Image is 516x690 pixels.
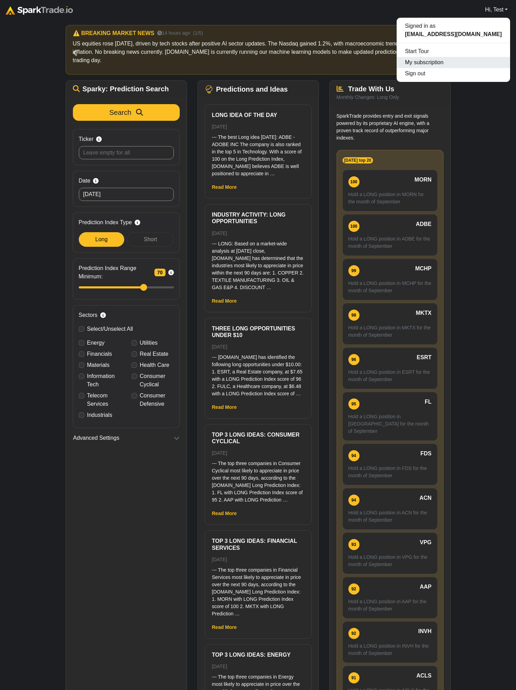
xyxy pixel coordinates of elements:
span: Select/Unselect All [87,326,133,332]
span: MKTX [416,309,431,317]
p: Hold a LONG position in MORN for the month of September [348,191,432,205]
input: Leave empty for all [79,146,174,159]
h6: Long Idea of the Day [212,112,304,118]
a: Read More [212,404,237,410]
small: [DATE] [212,450,227,456]
span: MCHP [415,264,431,273]
a: Industry Activity: Long Opportunities [DATE] --- LONG: Based on a market-wide analysis at [DATE] ... [212,211,304,291]
h6: Top 3 Long ideas: Financial Services [212,538,304,551]
p: Hold a LONG position in ESRT for the month of September [348,369,432,383]
span: Search [109,109,131,116]
div: 91 [348,672,359,683]
a: 94 ACN Hold a LONG position in ACN for the month of September [342,488,438,530]
button: Sign out [397,68,510,79]
a: Hi, Test [482,3,510,17]
div: 95 [348,398,359,410]
label: Real Estate [140,350,169,358]
label: Consumer Cyclical [140,372,174,389]
small: 14 hours ago [157,30,191,37]
span: Date [79,177,91,185]
span: VPG [420,538,432,547]
span: ADBE [416,220,431,228]
a: 98 MKTX Hold a LONG position in MKTX for the month of September [342,303,438,345]
div: Hi, Test [396,17,510,82]
a: Read More [212,298,237,304]
a: 92 AAP Hold a LONG position in AAP for the month of September [342,577,438,619]
a: 100 ADBE Hold a LONG position in ADBE for the month of September [342,214,438,256]
a: 95 FL Hold a LONG position in [GEOGRAPHIC_DATA] for the month of September [342,392,438,441]
span: ACLS [416,672,432,680]
p: Hold a LONG position in MCHP for the month of September [348,280,432,294]
a: 100 MORN Hold a LONG position in MORN for the month of September [342,170,438,211]
label: Financials [87,350,112,358]
span: Advanced Settings [73,434,119,442]
img: sparktrade.png [6,6,73,15]
div: 92 [348,628,359,639]
div: 92 [348,583,359,595]
div: 96 [348,354,359,365]
p: Hold a LONG position in AAP for the month of September [348,598,432,613]
p: Hold a LONG position in MKTX for the month of September [348,324,432,339]
span: ESRT [417,353,432,362]
p: Hold a LONG position in FDS for the month of September [348,465,432,479]
h6: ⚠️ BREAKING MARKET NEWS [73,30,154,36]
label: Health Care [140,361,169,369]
span: Predictions and Ideas [216,85,288,93]
span: INVH [418,627,431,636]
span: Long [95,236,108,242]
p: --- The top three companies in Consumer Cyclical most likely to appreciate in price over the next... [212,460,304,504]
a: 94 FDS Hold a LONG position in FDS for the month of September [342,444,438,485]
label: Industrials [87,411,112,419]
div: Signed in as [397,20,510,40]
h6: Three Long Opportunities Under $10 [212,325,304,338]
span: Ticker [79,135,94,143]
a: 93 VPG Hold a LONG position in VPG for the month of September [342,532,438,574]
span: MORN [415,176,432,184]
a: Read More [212,624,237,630]
div: 94 [348,495,359,506]
a: Read More [212,184,237,190]
p: --- The best Long idea [DATE]: ADBE - ADOBE INC The company is also ranked in the top 5 in Techno... [212,134,304,177]
div: 100 [348,176,359,187]
label: Utilities [140,339,158,347]
small: [DATE] [212,230,227,236]
a: Read More [212,511,237,516]
p: US equities rose [DATE], driven by tech stocks after positive AI sector updates. The Nasdaq gaine... [73,40,443,65]
div: Short [127,232,174,247]
label: Energy [87,339,105,347]
div: Start Tour [397,46,510,57]
span: Sectors [79,311,98,319]
p: --- [DOMAIN_NAME] has identified the following long opportunities under $10.00: 1. ESRT, a Real E... [212,354,304,397]
label: Consumer Defensive [140,392,174,408]
h6: Top 3 Long ideas: Energy [212,651,304,658]
p: SparkTrade provides entry and exit signals powered by its proprietary AI engine, with a proven tr... [337,112,443,142]
a: Top 3 Long ideas: Financial Services [DATE] --- The top three companies in Financial Services mos... [212,538,304,617]
span: 70 [154,269,166,276]
p: Hold a LONG position in ACN for the month of September [348,509,432,524]
small: Monthly Changes: Long Only [337,94,399,100]
a: My subscription [397,57,510,68]
span: Prediction Index Type [79,218,132,227]
div: 94 [348,450,359,461]
label: Information Tech [87,372,121,389]
small: [DATE] [212,664,227,669]
span: ACN [420,494,432,502]
span: Prediction Index Range Minimum: [79,264,152,281]
span: [DATE] top 20 [342,157,373,163]
div: Long [79,232,125,247]
small: [DATE] [212,124,227,129]
h6: Industry Activity: Long Opportunities [212,211,304,225]
p: Hold a LONG position in VPG for the month of September [348,554,432,568]
div: 98 [348,310,359,321]
label: Materials [87,361,110,369]
p: --- LONG: Based on a market-wide analysis at [DATE] close, [DOMAIN_NAME] has determined that the ... [212,240,304,291]
div: 93 [348,539,359,550]
span: Short [144,236,157,242]
p: Hold a LONG position in [GEOGRAPHIC_DATA] for the month of September [348,413,432,435]
div: 100 [348,221,359,232]
a: Three Long Opportunities Under $10 [DATE] --- [DOMAIN_NAME] has identified the following long opp... [212,325,304,397]
div: 99 [348,265,359,276]
small: [DATE] [212,557,227,562]
small: [DATE] [212,344,227,350]
a: 92 INVH Hold a LONG position in INVH for the month of September [342,621,438,663]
